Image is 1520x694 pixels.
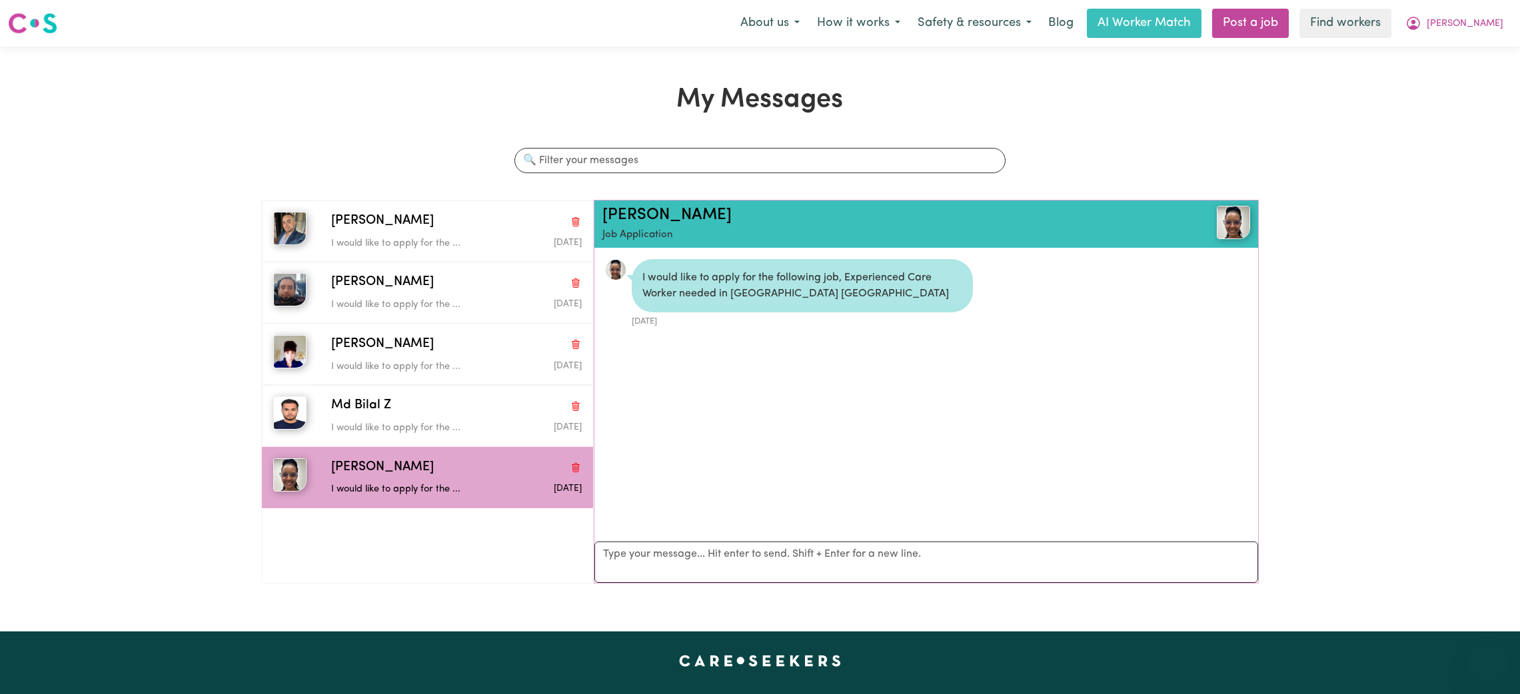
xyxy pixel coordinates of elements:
img: Careseekers logo [8,11,57,35]
span: Md Bilal Z [331,396,391,416]
iframe: Button to launch messaging window, conversation in progress [1467,641,1509,683]
img: Ahmad S [273,273,307,306]
span: [PERSON_NAME] [331,273,434,292]
a: View Francisca C's profile [605,259,626,280]
p: I would like to apply for the ... [331,298,498,312]
a: Careseekers logo [8,8,57,39]
button: Claudia G[PERSON_NAME]Delete conversationI would like to apply for the ...Message sent on Septemb... [262,324,593,385]
span: [PERSON_NAME] [331,212,434,231]
button: Delete conversation [570,274,582,292]
img: Francisca C [273,458,307,492]
img: View Francisca C's profile [1217,206,1250,239]
button: Delete conversation [570,459,582,476]
img: Claudia G [273,335,307,368]
button: Delete conversation [570,398,582,415]
button: Delete conversation [570,336,582,353]
p: I would like to apply for the ... [331,236,498,251]
span: [PERSON_NAME] [331,458,434,478]
a: Careseekers home page [679,655,841,666]
button: Safety & resources [909,9,1040,37]
a: Post a job [1212,9,1289,38]
button: Md Bilal ZMd Bilal ZDelete conversationI would like to apply for the ...Message sent on September... [262,385,593,446]
a: [PERSON_NAME] [602,207,732,223]
img: Md Bilal Z [273,396,307,430]
button: How it works [808,9,909,37]
span: [PERSON_NAME] [1427,17,1503,31]
h1: My Messages [261,84,1259,116]
a: Francisca C [1142,206,1250,239]
a: Find workers [1299,9,1391,38]
div: I would like to apply for the following job, Experienced Care Worker needed in [GEOGRAPHIC_DATA] ... [632,259,973,312]
a: Blog [1040,9,1082,38]
span: [PERSON_NAME] [331,335,434,354]
p: Job Application [602,228,1142,243]
input: 🔍 Filter your messages [514,148,1005,173]
button: Delete conversation [570,212,582,230]
img: F590280CF5647ED56C42BC304E658068_avatar_blob [605,259,626,280]
span: Message sent on September 1, 2025 [554,484,582,493]
p: I would like to apply for the ... [331,421,498,436]
div: [DATE] [632,312,973,328]
p: I would like to apply for the ... [331,360,498,374]
img: Edwin G [273,212,307,245]
button: About us [732,9,808,37]
button: Edwin G[PERSON_NAME]Delete conversationI would like to apply for the ...Message sent on September... [262,200,593,262]
a: AI Worker Match [1087,9,1201,38]
span: Message sent on September 2, 2025 [554,423,582,432]
span: Message sent on September 4, 2025 [554,300,582,308]
button: Ahmad S[PERSON_NAME]Delete conversationI would like to apply for the ...Message sent on September... [262,262,593,323]
span: Message sent on September 3, 2025 [554,362,582,370]
span: Message sent on September 4, 2025 [554,238,582,247]
button: My Account [1397,9,1512,37]
button: Francisca C[PERSON_NAME]Delete conversationI would like to apply for the ...Message sent on Septe... [262,447,593,508]
p: I would like to apply for the ... [331,482,498,497]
